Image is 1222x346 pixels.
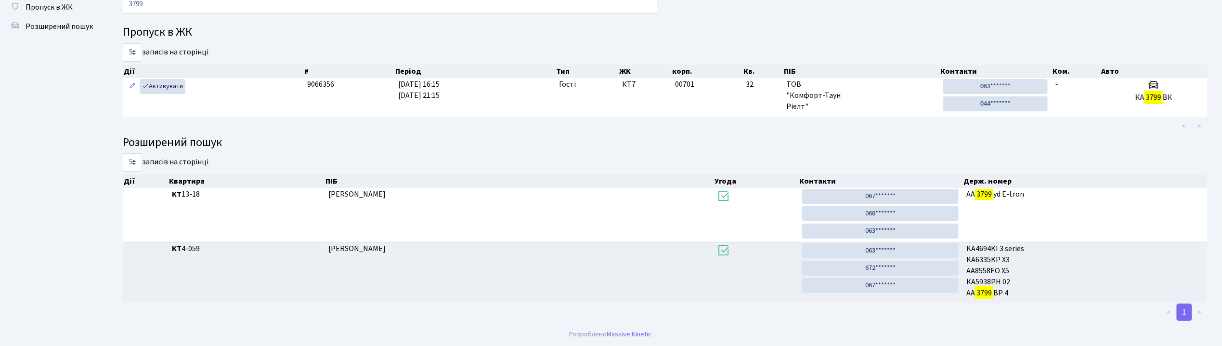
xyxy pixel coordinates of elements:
a: 1 [1177,304,1192,321]
span: 32 [746,79,779,90]
span: 13-18 [172,189,321,200]
b: КТ [172,189,182,200]
span: KA4694KІ 3 series KA6335KP X3 АА8558ЕО X5 КА5938РН 02 АА ВР 4 [966,243,1204,298]
th: Ком. [1052,65,1101,78]
span: 4-059 [172,243,321,254]
span: Пропуск в ЖК [26,2,73,13]
h4: Пропуск в ЖК [123,26,1208,40]
h4: Розширений пошук [123,136,1208,150]
select: записів на сторінці [123,153,142,172]
span: 00701 [675,79,694,90]
th: Кв. [742,65,783,78]
a: Розширений пошук [5,17,101,36]
span: Розширений пошук [26,21,93,32]
select: записів на сторінці [123,43,142,62]
mark: 3799 [1144,91,1163,104]
label: записів на сторінці [123,43,208,62]
th: Угода [714,174,799,188]
th: Дії [123,174,168,188]
label: записів на сторінці [123,153,208,172]
th: Квартира [168,174,325,188]
th: корп. [672,65,742,78]
th: ЖК [618,65,671,78]
span: Гості [559,79,576,90]
th: Контакти [939,65,1052,78]
span: ТОВ "Комфорт-Таун Ріелт" [787,79,936,112]
th: Дії [123,65,303,78]
th: Період [394,65,555,78]
span: КТ7 [622,79,667,90]
mark: 3799 [975,187,993,201]
span: [PERSON_NAME] [328,243,386,254]
th: ПІБ [783,65,939,78]
th: Тип [556,65,619,78]
th: ПІБ [325,174,714,188]
th: # [303,65,394,78]
b: КТ [172,243,182,254]
span: [DATE] 16:15 [DATE] 21:15 [398,79,440,101]
a: Активувати [140,79,185,94]
span: АА yd E-tron [966,189,1204,200]
th: Контакти [799,174,963,188]
span: [PERSON_NAME] [328,189,386,200]
a: Massive Kinetic [607,329,651,339]
th: Держ. номер [963,174,1208,188]
div: Розроблено . [569,329,653,340]
th: Авто [1100,65,1208,78]
span: - [1055,79,1058,90]
span: 9066356 [307,79,334,90]
h5: КА ВК [1104,93,1204,102]
a: Редагувати [127,79,138,94]
mark: 3799 [975,286,993,300]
